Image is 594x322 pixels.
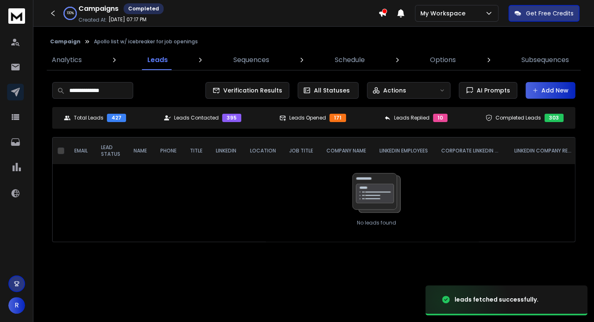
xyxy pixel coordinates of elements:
[94,38,198,45] p: Apollo list w/ icebreaker for job openings
[420,9,469,17] p: My Workspace
[329,50,369,70] a: Schedule
[8,8,25,24] img: logo
[233,55,269,65] p: Sequences
[433,114,447,122] div: 10
[154,137,183,164] th: Phone
[495,115,541,121] p: Completed Leads
[78,4,119,14] h1: Campaigns
[8,297,25,314] button: R
[183,137,209,164] th: title
[109,16,147,23] p: [DATE] 07:17 PM
[222,114,241,122] div: 395
[314,86,350,95] p: All Statuses
[334,55,364,65] p: Schedule
[209,137,243,164] th: LinkedIn
[205,82,289,99] button: Verification Results
[507,137,580,164] th: linkedin company revenue range
[434,137,507,164] th: corporate linkedin url
[124,3,164,14] div: Completed
[319,137,372,164] th: Company Name
[455,295,538,304] div: leads fetched successfully.
[147,55,168,65] p: Leads
[74,115,104,121] p: Total Leads
[329,114,346,122] div: 171
[107,114,126,122] div: 427
[174,115,219,121] p: Leads Contacted
[67,11,74,16] p: 100 %
[228,50,274,70] a: Sequences
[68,137,94,164] th: EMAIL
[383,86,406,95] p: Actions
[243,137,282,164] th: location
[473,86,510,95] span: AI Prompts
[127,137,154,164] th: NAME
[142,50,173,70] a: Leads
[508,5,579,22] button: Get Free Credits
[521,55,569,65] p: Subsequences
[289,115,326,121] p: Leads Opened
[220,86,282,95] span: Verification Results
[459,82,517,99] button: AI Prompts
[52,55,82,65] p: Analytics
[47,50,87,70] a: Analytics
[282,137,319,164] th: job title
[357,220,396,226] p: No leads found
[50,38,81,45] button: Campaign
[430,55,456,65] p: Options
[372,137,434,164] th: linkedin employees
[526,82,575,99] button: Add New
[516,50,574,70] a: Subsequences
[544,114,564,122] div: 303
[526,9,574,17] p: Get Free Credits
[78,17,107,23] p: Created At:
[94,137,127,164] th: LEAD STATUS
[425,50,461,70] a: Options
[394,115,430,121] p: Leads Replied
